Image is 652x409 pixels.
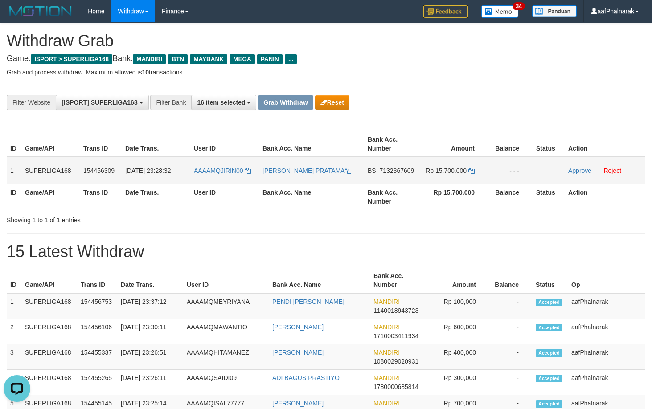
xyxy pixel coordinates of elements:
button: Grab Withdraw [258,95,313,110]
td: [DATE] 23:26:11 [117,370,183,395]
th: Trans ID [80,131,122,157]
button: [ISPORT] SUPERLIGA168 [56,95,148,110]
span: Copy 1710003411934 to clipboard [373,332,418,339]
span: [ISPORT] SUPERLIGA168 [62,99,137,106]
img: Button%20Memo.svg [481,5,519,18]
td: 154455337 [77,344,117,370]
th: Op [568,268,645,293]
h4: Game: Bank: [7,54,645,63]
td: AAAAMQMAWANTIO [183,319,269,344]
th: ID [7,184,21,209]
td: 4 [7,370,21,395]
span: MANDIRI [373,323,400,331]
td: SUPERLIGA168 [21,319,77,344]
td: Rp 400,000 [425,344,489,370]
th: Action [565,184,645,209]
a: ADI BAGUS PRASTIYO [272,374,340,381]
a: [PERSON_NAME] [272,349,324,356]
td: 154456106 [77,319,117,344]
td: [DATE] 23:30:11 [117,319,183,344]
th: Balance [488,184,533,209]
span: MANDIRI [373,298,400,305]
th: Status [532,268,568,293]
a: [PERSON_NAME] PRATAMA [262,167,351,174]
td: SUPERLIGA168 [21,293,77,319]
th: Bank Acc. Number [370,268,425,293]
th: Status [533,184,565,209]
span: BSI [368,167,378,174]
span: Accepted [536,349,562,357]
span: [DATE] 23:28:32 [125,167,171,174]
th: Trans ID [77,268,117,293]
span: Copy 1080029020931 to clipboard [373,358,418,365]
td: SUPERLIGA168 [21,157,80,184]
td: aafPhalnarak [568,344,645,370]
td: [DATE] 23:26:51 [117,344,183,370]
div: Showing 1 to 1 of 1 entries [7,212,265,225]
span: Accepted [536,324,562,331]
span: BTN [168,54,188,64]
span: Accepted [536,375,562,382]
td: - - - [488,157,533,184]
strong: 10 [142,69,149,76]
td: Rp 300,000 [425,370,489,395]
th: Date Trans. [122,131,190,157]
td: AAAAMQMEYRIYANA [183,293,269,319]
span: Copy 1140018943723 to clipboard [373,307,418,314]
td: - [489,370,532,395]
span: Rp 15.700.000 [426,167,467,174]
td: - [489,293,532,319]
th: Trans ID [80,184,122,209]
th: User ID [190,184,259,209]
span: Accepted [536,400,562,408]
p: Grab and process withdraw. Maximum allowed is transactions. [7,68,645,77]
th: Rp 15.700.000 [421,184,488,209]
td: Rp 600,000 [425,319,489,344]
button: 16 item selected [191,95,256,110]
th: Bank Acc. Name [259,184,364,209]
td: aafPhalnarak [568,370,645,395]
span: ... [285,54,297,64]
span: MANDIRI [133,54,166,64]
td: - [489,319,532,344]
a: Copy 15700000 to clipboard [468,167,475,174]
a: PENDI [PERSON_NAME] [272,298,344,305]
span: ISPORT > SUPERLIGA168 [31,54,112,64]
a: [PERSON_NAME] [272,323,324,331]
th: Balance [488,131,533,157]
td: - [489,344,532,370]
th: User ID [183,268,269,293]
span: MANDIRI [373,374,400,381]
th: Amount [425,268,489,293]
td: [DATE] 23:37:12 [117,293,183,319]
td: AAAAMQHITAMANEZ [183,344,269,370]
th: Balance [489,268,532,293]
h1: Withdraw Grab [7,32,645,50]
span: 154456309 [83,167,115,174]
th: Bank Acc. Number [364,131,421,157]
th: ID [7,268,21,293]
th: Bank Acc. Name [269,268,370,293]
th: Status [533,131,565,157]
td: aafPhalnarak [568,293,645,319]
button: Open LiveChat chat widget [4,4,30,30]
a: AAAAMQJIRIN00 [194,167,251,174]
div: Filter Bank [150,95,191,110]
th: Bank Acc. Name [259,131,364,157]
h1: 15 Latest Withdraw [7,243,645,261]
span: Copy 1780000685814 to clipboard [373,383,418,390]
th: Game/API [21,131,80,157]
td: 2 [7,319,21,344]
td: SUPERLIGA168 [21,370,77,395]
td: Rp 100,000 [425,293,489,319]
span: 16 item selected [197,99,245,106]
span: MANDIRI [373,349,400,356]
a: Approve [568,167,591,174]
td: AAAAMQSAIDI09 [183,370,269,395]
th: Date Trans. [117,268,183,293]
th: User ID [190,131,259,157]
img: Feedback.jpg [423,5,468,18]
span: Copy 7132367609 to clipboard [379,167,414,174]
span: PANIN [257,54,283,64]
td: SUPERLIGA168 [21,344,77,370]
